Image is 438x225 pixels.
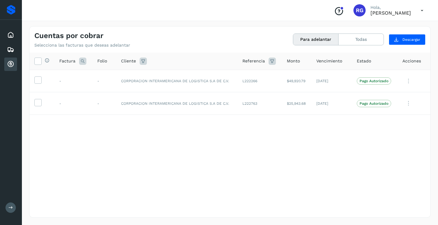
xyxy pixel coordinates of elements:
td: CORPORACION INTERAMERICANA DE LOGISTICA S.A DE C.V. [116,70,238,92]
td: - [54,92,92,115]
td: $25,943.68 [282,92,311,115]
p: ROBERTO GALLARDO HERNANDEZ [370,10,411,16]
h4: Cuentas por cobrar [34,31,103,40]
div: Cuentas por cobrar [4,58,17,71]
span: Folio [97,58,107,64]
td: L222763 [238,92,282,115]
div: Embarques [4,43,17,56]
span: Factura [59,58,75,64]
span: Acciones [402,58,421,64]
td: [DATE] [311,92,352,115]
button: Para adelantar [293,34,339,45]
span: Estado [357,58,371,64]
button: Descargar [389,34,426,45]
p: Selecciona las facturas que deseas adelantar [34,43,130,48]
td: - [92,70,116,92]
td: - [92,92,116,115]
td: CORPORACION INTERAMERICANA DE LOGISTICA S.A DE C.V. [116,92,238,115]
p: Hola, [370,5,411,10]
td: - [54,70,92,92]
button: Todas [339,34,384,45]
p: Pago Autorizado [360,79,388,83]
span: Monto [287,58,300,64]
td: L222266 [238,70,282,92]
span: Referencia [242,58,265,64]
span: Cliente [121,58,136,64]
span: Vencimiento [316,58,342,64]
span: Descargar [402,37,420,42]
div: Inicio [4,28,17,42]
td: [DATE] [311,70,352,92]
td: $49,920.79 [282,70,311,92]
p: Pago Autorizado [360,101,388,106]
